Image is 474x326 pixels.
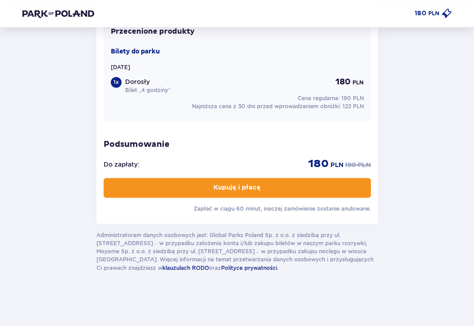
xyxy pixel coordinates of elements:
a: klauzulach RODO [162,263,209,272]
img: Park of Poland logo [22,9,94,18]
span: klauzulach RODO [162,264,209,271]
p: 180 [415,9,426,18]
span: 180 [335,77,351,88]
p: Podsumowanie [104,139,371,150]
span: Polityce prywatności [221,264,277,271]
p: Do zapłaty : [104,160,139,169]
p: Przecenione produkty [111,26,195,36]
span: PLN [352,79,364,87]
span: 190 [345,160,356,169]
span: 180 [308,157,329,171]
p: PLN [428,9,439,18]
div: 1 x [111,77,122,88]
p: [DATE] [111,63,130,71]
p: Bilety do parku [111,47,160,56]
a: Polityce prywatności [221,263,277,272]
span: PLN [358,160,371,169]
span: 122 PLN [343,103,364,110]
p: Kupuję i płacę [213,183,261,192]
p: Cena regularna: [298,94,364,102]
p: Bilet „4 godziny” [125,86,171,94]
p: Administratorem danych osobowych jest: Global Parks Poland Sp. z o.o. z siedzibą przy ul. [STREET... [96,231,378,272]
button: Kupuję i płacę [104,178,371,198]
p: Zapłać w ciągu 60 minut, inaczej zamówienie zostanie anulowane. [194,205,371,213]
span: 190 PLN [341,95,364,101]
span: PLN [330,161,344,170]
p: Dorosły [125,77,150,86]
p: Najniższa cena z 30 dni przed wprowadzeniem obniżki: [192,102,364,110]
